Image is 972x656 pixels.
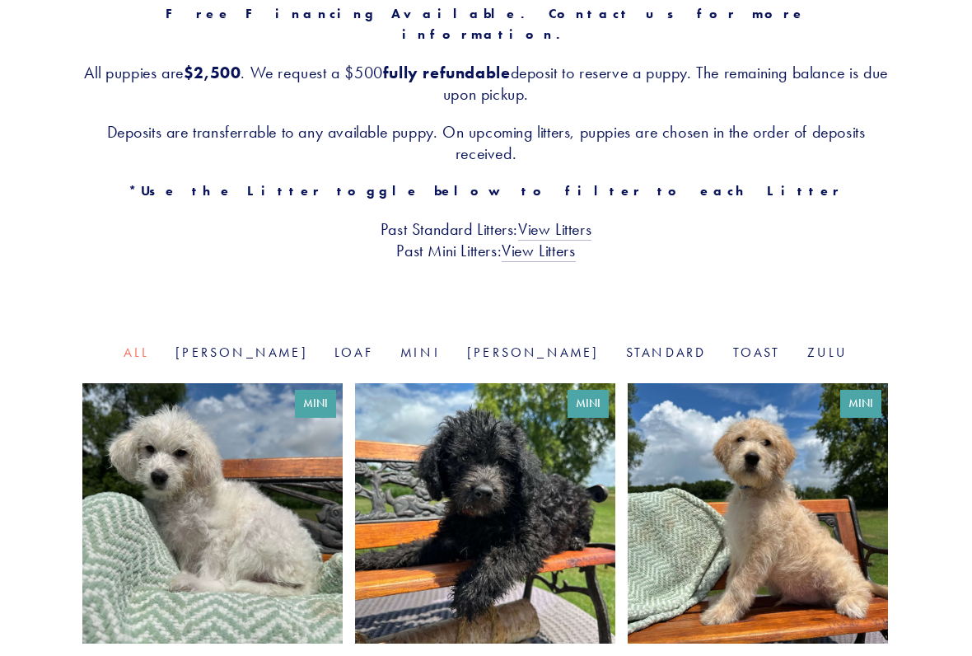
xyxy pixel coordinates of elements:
h3: All puppies are . We request a $500 deposit to reserve a puppy. The remaining balance is due upon... [82,62,890,105]
a: Toast [733,344,781,360]
a: [PERSON_NAME] [467,344,600,360]
h3: Deposits are transferrable to any available puppy. On upcoming litters, puppies are chosen in the... [82,121,890,164]
a: View Litters [518,219,591,241]
a: Mini [400,344,441,360]
a: Zulu [807,344,848,360]
strong: Free Financing Available. Contact us for more information. [166,6,820,43]
strong: *Use the Litter toggle below to filter to each Litter [129,183,843,199]
a: Loaf [334,344,374,360]
h3: Past Standard Litters: Past Mini Litters: [82,218,890,261]
strong: fully refundable [383,63,511,82]
a: Standard [626,344,707,360]
a: [PERSON_NAME] [175,344,308,360]
strong: $2,500 [184,63,241,82]
a: All [124,344,149,360]
a: View Litters [502,241,575,262]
